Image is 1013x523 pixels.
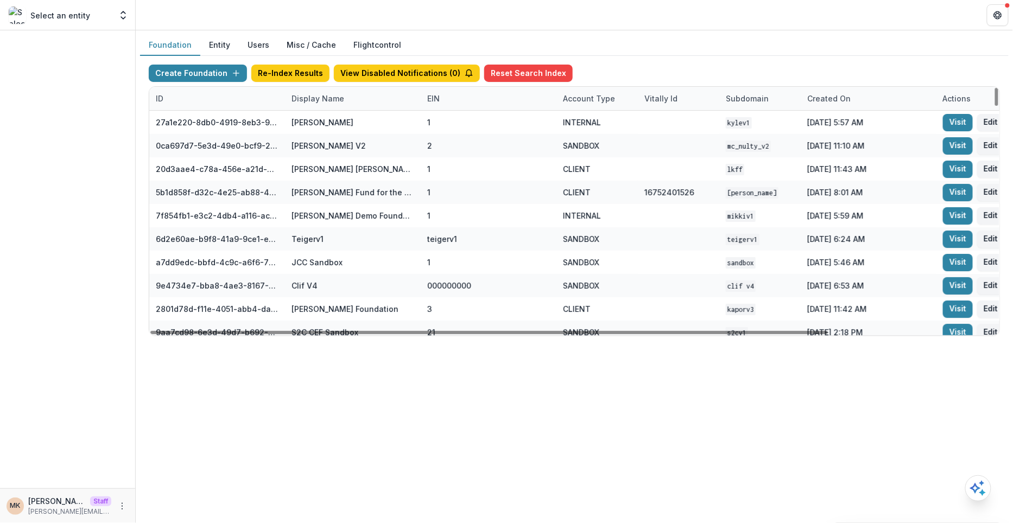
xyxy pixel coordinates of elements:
[726,257,756,269] code: sandbox
[943,137,973,155] a: Visit
[292,117,353,128] div: [PERSON_NAME]
[943,277,973,295] a: Visit
[638,93,684,104] div: Vitally Id
[149,93,170,104] div: ID
[156,233,278,245] div: 6d2e60ae-b9f8-41a9-9ce1-e608d0f20ec5
[156,280,278,291] div: 9e4734e7-bba8-4ae3-8167-95d86cec7b4b
[149,65,247,82] button: Create Foundation
[9,7,26,24] img: Select an entity
[353,39,401,50] a: Flightcontrol
[563,233,599,245] div: SANDBOX
[292,233,324,245] div: Teigerv1
[726,280,756,292] code: Clif V4
[334,65,480,82] button: View Disabled Notifications (0)
[719,87,801,110] div: Subdomain
[156,163,278,175] div: 20d3aae4-c78a-456e-a21d-91c97a6a725f
[421,87,556,110] div: EIN
[801,204,936,227] div: [DATE] 5:59 AM
[90,496,111,506] p: Staff
[156,327,278,338] div: 9aa7cd98-6e3d-49d7-b692-3e5f3d1facd4
[977,137,1004,155] button: Edit
[292,257,343,268] div: JCC Sandbox
[943,161,973,178] a: Visit
[200,35,239,56] button: Entity
[427,257,430,268] div: 1
[28,507,111,516] p: [PERSON_NAME][EMAIL_ADDRESS][DOMAIN_NAME]
[977,161,1004,178] button: Edit
[801,93,857,104] div: Created on
[977,231,1004,248] button: Edit
[977,301,1004,318] button: Edit
[563,210,601,221] div: INTERNAL
[726,187,778,199] code: [PERSON_NAME]
[801,251,936,274] div: [DATE] 5:46 AM
[292,187,414,198] div: [PERSON_NAME] Fund for the Blind
[285,87,421,110] div: Display Name
[726,141,771,152] code: mc_nulty_v2
[563,140,599,151] div: SANDBOX
[977,277,1004,295] button: Edit
[936,93,978,104] div: Actions
[726,234,759,245] code: teigerv1
[156,117,278,128] div: 27a1e220-8db0-4919-8eb3-9f29ee33f7b0
[977,207,1004,225] button: Edit
[977,114,1004,131] button: Edit
[156,257,278,268] div: a7dd9edc-bbfd-4c9c-a6f6-76d0743bf1cd
[638,87,719,110] div: Vitally Id
[801,111,936,134] div: [DATE] 5:57 AM
[278,35,345,56] button: Misc / Cache
[421,93,446,104] div: EIN
[484,65,573,82] button: Reset Search Index
[726,327,748,339] code: s2cv1
[943,301,973,318] a: Visit
[943,207,973,225] a: Visit
[292,163,414,175] div: [PERSON_NAME] [PERSON_NAME] Family Foundation
[30,10,90,21] p: Select an entity
[563,117,601,128] div: INTERNAL
[726,117,752,129] code: kylev1
[987,4,1009,26] button: Get Help
[801,87,936,110] div: Created on
[943,231,973,248] a: Visit
[556,87,638,110] div: Account Type
[427,303,432,315] div: 3
[156,210,278,221] div: 7f854fb1-e3c2-4db4-a116-aca576521abc
[719,93,775,104] div: Subdomain
[292,140,366,151] div: [PERSON_NAME] V2
[556,93,622,104] div: Account Type
[10,502,21,509] div: Maya Kuppermann
[149,87,285,110] div: ID
[156,140,278,151] div: 0ca697d7-5e3d-49e0-bcf9-217f69e92d71
[156,303,278,315] div: 2801d78d-f11e-4051-abb4-dab00da98882
[427,233,457,245] div: teigerv1
[292,327,358,338] div: S2C CEF Sandbox
[801,157,936,181] div: [DATE] 11:43 AM
[427,210,430,221] div: 1
[285,93,351,104] div: Display Name
[140,35,200,56] button: Foundation
[563,280,599,291] div: SANDBOX
[427,163,430,175] div: 1
[156,187,278,198] div: 5b1d858f-d32c-4e25-ab88-434536713791
[943,184,973,201] a: Visit
[28,495,86,507] p: [PERSON_NAME]
[801,297,936,321] div: [DATE] 11:42 AM
[563,187,591,198] div: CLIENT
[563,163,591,175] div: CLIENT
[427,187,430,198] div: 1
[563,327,599,338] div: SANDBOX
[726,164,744,175] code: lkff
[292,210,414,221] div: [PERSON_NAME] Demo Foundation
[801,274,936,297] div: [DATE] 6:53 AM
[644,187,694,198] div: 16752401526
[965,475,991,501] button: Open AI Assistant
[801,321,936,344] div: [DATE] 2:18 PM
[977,324,1004,341] button: Edit
[977,184,1004,201] button: Edit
